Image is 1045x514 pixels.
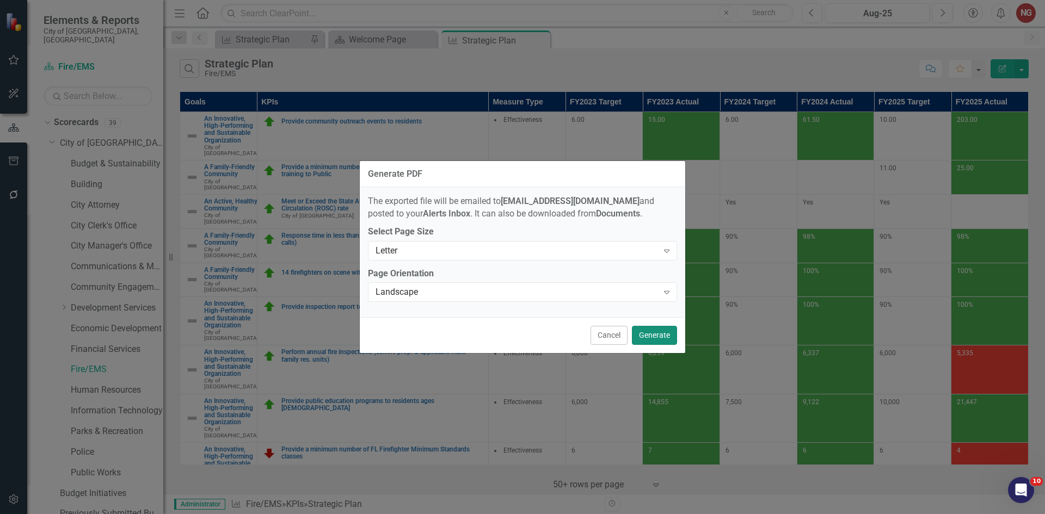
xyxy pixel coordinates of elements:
[1008,477,1034,503] iframe: Intercom live chat
[591,326,628,345] button: Cancel
[596,208,640,219] strong: Documents
[376,244,658,257] div: Letter
[368,226,677,238] label: Select Page Size
[501,196,640,206] strong: [EMAIL_ADDRESS][DOMAIN_NAME]
[368,196,654,219] span: The exported file will be emailed to and posted to your . It can also be downloaded from .
[1030,477,1043,486] span: 10
[423,208,470,219] strong: Alerts Inbox
[368,268,677,280] label: Page Orientation
[376,286,658,299] div: Landscape
[632,326,677,345] button: Generate
[368,169,422,179] div: Generate PDF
